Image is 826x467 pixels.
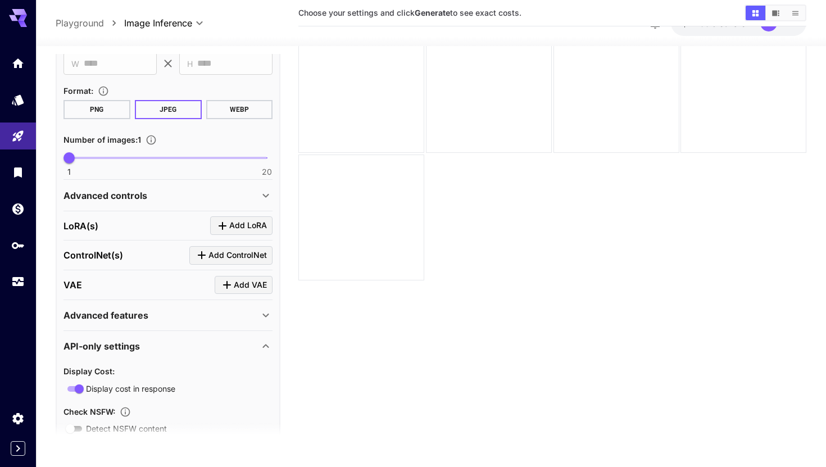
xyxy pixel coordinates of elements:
[206,100,273,119] button: WEBP
[215,276,273,294] button: Click to add VAE
[63,189,147,202] p: Advanced controls
[11,129,25,143] div: Playground
[63,135,141,144] span: Number of images : 1
[56,16,124,30] nav: breadcrumb
[415,8,450,17] b: Generate
[11,165,25,179] div: Library
[745,4,806,21] div: Show images in grid viewShow images in video viewShow images in list view
[63,248,123,262] p: ControlNet(s)
[63,333,273,360] div: API-only settings
[11,56,25,70] div: Home
[11,202,25,216] div: Wallet
[56,16,104,30] a: Playground
[86,383,175,395] span: Display cost in response
[11,441,25,456] button: Expand sidebar
[63,182,273,209] div: Advanced controls
[115,406,135,418] button: When enabled, the API uses a pre-trained model to flag content that may be NSFW. The response wil...
[712,19,751,28] span: credits left
[298,8,521,17] span: Choose your settings and click to see exact costs.
[63,407,115,416] span: Check NSFW :
[63,278,82,292] p: VAE
[11,93,25,107] div: Models
[262,166,272,178] span: 20
[766,6,786,20] button: Show images in video view
[71,57,79,70] span: W
[63,219,98,233] p: LoRA(s)
[63,339,140,353] p: API-only settings
[11,411,25,425] div: Settings
[746,6,765,20] button: Show images in grid view
[67,166,71,178] span: 1
[63,366,115,376] span: Display Cost :
[124,16,192,30] span: Image Inference
[63,86,93,96] span: Format :
[208,248,267,262] span: Add ControlNet
[63,309,148,322] p: Advanced features
[187,57,193,70] span: H
[93,85,114,97] button: Choose the file format for the output image.
[11,238,25,252] div: API Keys
[11,275,25,289] div: Usage
[63,100,130,119] button: PNG
[682,19,712,28] span: $22.00
[63,302,273,329] div: Advanced features
[786,6,805,20] button: Show images in list view
[135,100,202,119] button: JPEG
[229,219,267,233] span: Add LoRA
[189,246,273,265] button: Click to add ControlNet
[234,278,267,292] span: Add VAE
[141,134,161,146] button: Specify how many images to generate in a single request. Each image generation will be charged se...
[210,216,273,235] button: Click to add LoRA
